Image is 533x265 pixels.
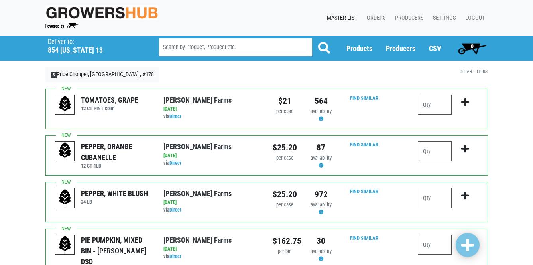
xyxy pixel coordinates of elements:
img: original-fc7597fdc6adbb9d0e2ae620e786d1a2.jpg [45,5,159,20]
div: [DATE] [163,152,260,160]
span: availability [311,248,332,254]
a: [PERSON_NAME] Farms [163,96,232,104]
a: CSV [429,44,441,53]
div: via [163,160,260,167]
img: Powered by Big Wheelbarrow [45,23,79,29]
p: Deliver to: [48,38,139,46]
a: [PERSON_NAME] Farms [163,189,232,198]
a: Find Similar [350,142,378,148]
span: X [51,72,57,78]
span: Price Chopper, Cortland , #178 (854 NY-13, Cortland, NY 13045, USA) [48,36,145,55]
img: placeholder-variety-43d6402dacf2d531de610a020419775a.svg [55,95,75,115]
span: availability [311,155,332,161]
a: Direct [169,207,181,213]
span: 0 [471,43,474,49]
input: Qty [418,188,452,208]
a: [PERSON_NAME] Farms [163,236,232,244]
div: [DATE] [163,105,260,113]
div: 972 [309,188,333,201]
a: 0 [454,40,490,56]
h6: 24 LB [81,199,148,205]
div: per case [273,108,297,115]
img: placeholder-variety-43d6402dacf2d531de610a020419775a.svg [55,142,75,162]
a: [PERSON_NAME] Farms [163,142,232,151]
div: $25.20 [273,188,297,201]
a: Find Similar [350,188,378,194]
div: $25.20 [273,141,297,154]
a: XPrice Chopper, [GEOGRAPHIC_DATA] , #178 [45,67,160,82]
a: Find Similar [350,235,378,241]
img: placeholder-variety-43d6402dacf2d531de610a020419775a.svg [55,235,75,255]
a: Direct [169,113,181,119]
input: Qty [418,235,452,255]
div: via [163,206,260,214]
div: via [163,253,260,261]
div: PEPPER, WHITE BLUSH [81,188,148,199]
div: TOMATOES, GRAPE [81,95,138,105]
a: Master List [321,10,360,26]
div: [DATE] [163,245,260,253]
a: Settings [427,10,459,26]
h6: 12 CT 1LB [81,163,151,169]
a: Orders [360,10,389,26]
span: availability [311,202,332,208]
div: [DATE] [163,199,260,206]
a: Producers [389,10,427,26]
input: Qty [418,141,452,161]
a: Clear Filters [460,69,488,74]
img: placeholder-variety-43d6402dacf2d531de610a020419775a.svg [55,188,75,208]
a: Direct [169,253,181,259]
a: Producers [386,44,415,53]
div: via [163,113,260,121]
div: per bin [273,248,297,255]
div: $21 [273,95,297,107]
a: Products [346,44,372,53]
a: Direct [169,160,181,166]
div: per case [273,154,297,162]
div: per case [273,201,297,209]
span: availability [311,108,332,114]
div: 30 [309,235,333,247]
div: PEPPER, ORANGE CUBANELLE [81,141,151,163]
a: Logout [459,10,488,26]
h5: 854 [US_STATE] 13 [48,46,139,55]
a: Find Similar [350,95,378,101]
div: 87 [309,141,333,154]
input: Search by Product, Producer etc. [159,38,312,56]
div: 564 [309,95,333,107]
input: Qty [418,95,452,115]
h6: 12 CT PINT clam [81,105,138,111]
div: $162.75 [273,235,297,247]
